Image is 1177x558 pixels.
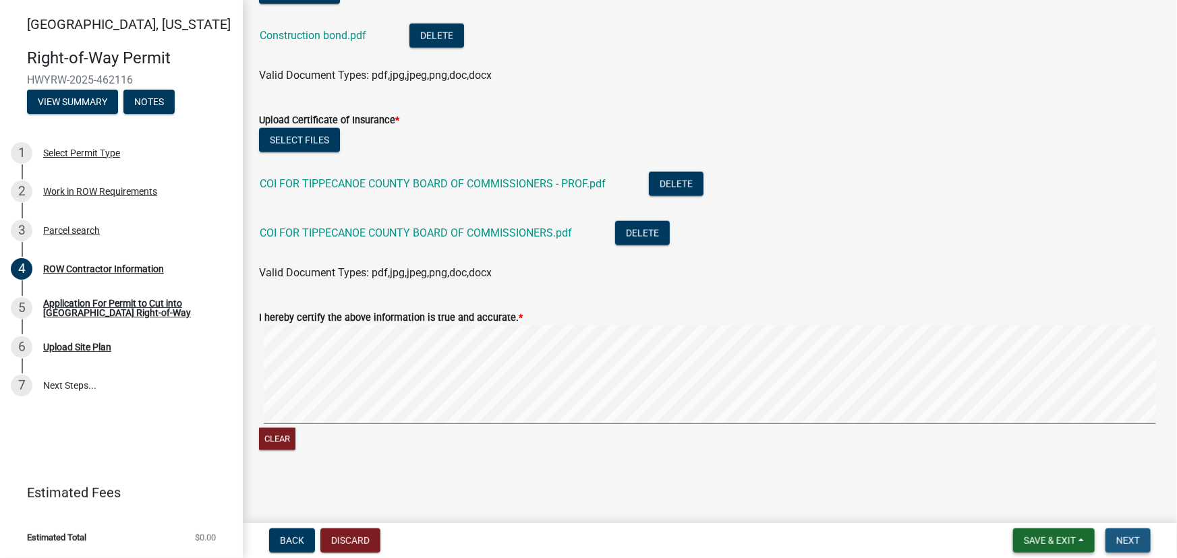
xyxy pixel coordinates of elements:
[1106,528,1151,553] button: Next
[43,342,111,352] div: Upload Site Plan
[27,97,118,108] wm-modal-confirm: Summary
[27,16,231,32] span: [GEOGRAPHIC_DATA], [US_STATE]
[1024,535,1076,546] span: Save & Exit
[11,258,32,280] div: 4
[1013,528,1095,553] button: Save & Exit
[11,375,32,396] div: 7
[649,179,704,191] wm-modal-confirm: Delete Document
[11,220,32,241] div: 3
[123,90,175,114] button: Notes
[43,299,221,317] div: Application For Permit to Cut into [GEOGRAPHIC_DATA] Right-of-Way
[27,73,216,86] span: HWYRW-2025-462116
[615,221,670,245] button: Delete
[11,297,32,319] div: 5
[195,533,216,542] span: $0.00
[27,533,86,542] span: Estimated Total
[615,228,670,241] wm-modal-confirm: Delete Document
[11,479,221,506] a: Estimated Fees
[259,128,340,152] button: Select files
[649,172,704,196] button: Delete
[27,49,232,68] h4: Right-of-Way Permit
[27,90,118,114] button: View Summary
[11,181,32,202] div: 2
[259,266,492,279] span: Valid Document Types: pdf,jpg,jpeg,png,doc,docx
[11,142,32,164] div: 1
[280,535,304,546] span: Back
[259,116,399,125] label: Upload Certificate of Insurance
[1116,535,1140,546] span: Next
[259,69,492,82] span: Valid Document Types: pdf,jpg,jpeg,png,doc,docx
[43,264,164,274] div: ROW Contractor Information
[260,226,572,239] a: COI FOR TIPPECANOE COUNTY BOARD OF COMMISSIONERS.pdf
[269,528,315,553] button: Back
[260,29,366,42] a: Construction bond.pdf
[259,428,295,450] button: Clear
[123,97,175,108] wm-modal-confirm: Notes
[260,177,606,190] a: COI FOR TIPPECANOE COUNTY BOARD OF COMMISSIONERS - PROF.pdf
[320,528,380,553] button: Discard
[409,24,464,48] button: Delete
[43,187,157,196] div: Work in ROW Requirements
[11,336,32,358] div: 6
[43,226,100,235] div: Parcel search
[259,313,523,323] label: I hereby certify the above information is true and accurate.
[409,30,464,43] wm-modal-confirm: Delete Document
[43,148,120,158] div: Select Permit Type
